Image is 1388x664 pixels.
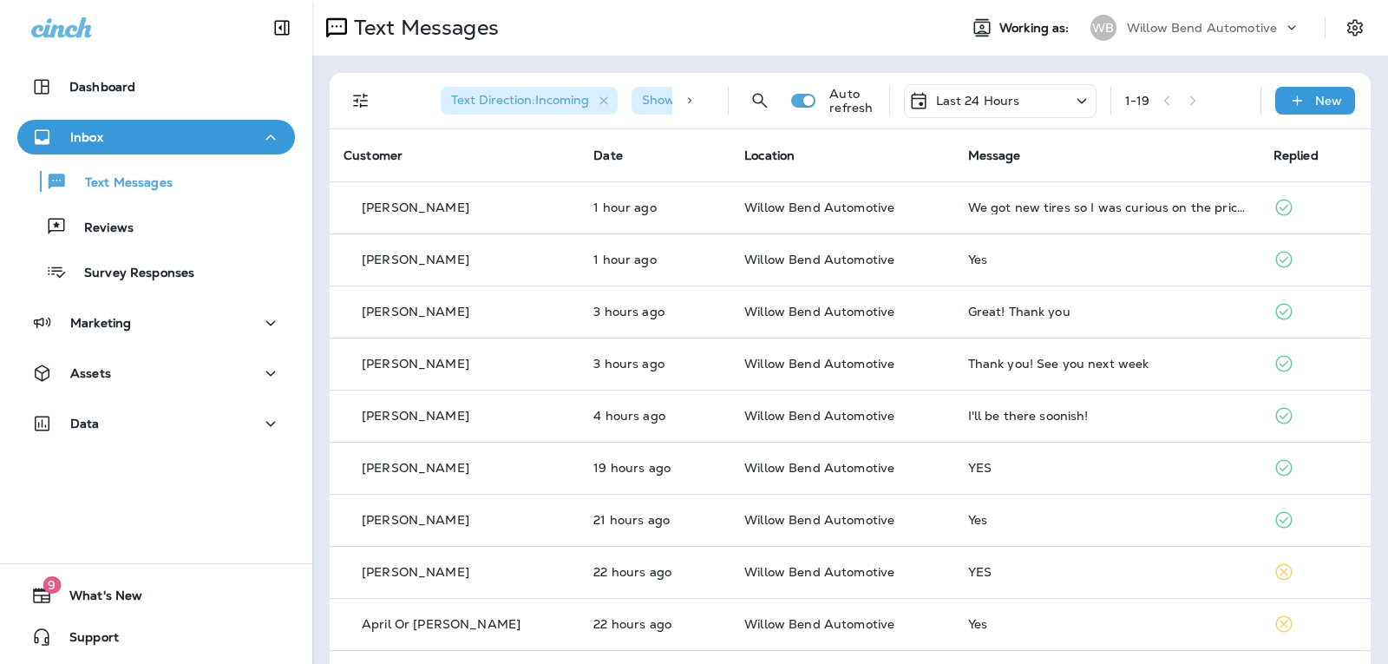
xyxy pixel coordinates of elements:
p: Sep 1, 2025 02:22 PM [593,617,717,631]
div: YES [968,461,1246,475]
p: [PERSON_NAME] [362,513,469,527]
div: WB [1090,15,1116,41]
button: Reviews [17,208,295,245]
p: Sep 2, 2025 08:09 AM [593,409,717,423]
p: Willow Bend Automotive [1127,21,1277,35]
button: Collapse Sidebar [258,10,306,45]
span: Willow Bend Automotive [744,512,894,528]
p: [PERSON_NAME] [362,357,469,371]
p: Auto refresh [829,87,874,115]
p: Reviews [67,220,134,237]
p: Survey Responses [67,266,194,282]
p: [PERSON_NAME] [362,201,469,214]
p: Sep 2, 2025 09:24 AM [593,357,717,371]
div: 1 - 19 [1125,94,1150,108]
button: Search Messages [743,83,777,118]
span: Willow Bend Automotive [744,252,894,267]
span: Willow Bend Automotive [744,356,894,371]
button: Text Messages [17,163,295,200]
p: Sep 2, 2025 09:26 AM [593,305,717,319]
span: 9 [43,576,61,594]
span: Willow Bend Automotive [744,564,894,580]
p: Assets [70,366,111,380]
p: [PERSON_NAME] [362,409,469,423]
span: Willow Bend Automotive [744,408,894,424]
span: Customer [344,148,403,163]
p: [PERSON_NAME] [362,565,469,579]
p: Sep 1, 2025 02:46 PM [593,565,717,579]
p: Last 24 Hours [936,94,1020,108]
button: 9What's New [17,578,295,613]
button: Data [17,406,295,441]
p: Dashboard [69,80,135,94]
button: Marketing [17,306,295,340]
p: Sep 2, 2025 11:18 AM [593,253,717,266]
span: Willow Bend Automotive [744,616,894,632]
div: Yes [968,513,1246,527]
p: Text Messages [68,175,173,192]
p: Text Messages [347,15,499,41]
span: Working as: [999,21,1073,36]
div: Great! Thank you [968,305,1246,319]
div: Text Direction:Incoming [441,87,618,115]
p: New [1315,94,1342,108]
span: Support [52,630,119,651]
div: I'll be there soonish! [968,409,1246,423]
span: Replied [1273,148,1319,163]
p: Sep 1, 2025 02:53 PM [593,513,717,527]
span: Willow Bend Automotive [744,200,894,215]
div: We got new tires so I was curious on the pricing so need to discuss with my husband thank you! [968,201,1246,214]
div: Yes [968,253,1246,266]
span: Message [968,148,1021,163]
p: [PERSON_NAME] [362,461,469,475]
span: What's New [52,588,142,609]
button: Settings [1339,12,1371,43]
p: Marketing [70,316,131,330]
div: Show Start/Stop/Unsubscribe:true [632,87,880,115]
button: Support [17,620,295,654]
p: [PERSON_NAME] [362,253,469,266]
span: Date [593,148,623,163]
p: Sep 2, 2025 11:49 AM [593,201,717,214]
span: Willow Bend Automotive [744,460,894,476]
div: YES [968,565,1246,579]
div: Yes [968,617,1246,631]
p: Inbox [70,130,103,144]
button: Dashboard [17,69,295,104]
p: Sep 1, 2025 04:58 PM [593,461,717,475]
button: Assets [17,356,295,391]
p: Data [70,417,100,431]
span: Location [744,148,795,163]
span: Willow Bend Automotive [744,304,894,319]
span: Show Start/Stop/Unsubscribe : true [642,92,851,108]
button: Inbox [17,120,295,154]
p: [PERSON_NAME] [362,305,469,319]
button: Survey Responses [17,253,295,290]
button: Filters [344,83,378,118]
span: Text Direction : Incoming [451,92,589,108]
div: Thank you! See you next week [968,357,1246,371]
p: April Or [PERSON_NAME] [362,617,520,631]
